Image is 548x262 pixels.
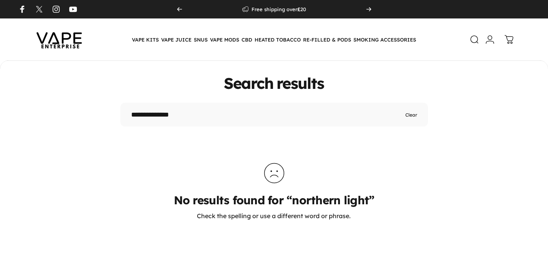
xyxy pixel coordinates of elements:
animate-element: Search [224,75,273,91]
animate-element: results [276,75,324,91]
p: No results found for “northern light” [174,194,375,206]
img: Vape Enterprise [25,22,94,58]
nav: Primary [131,32,417,48]
summary: VAPE JUICE [160,32,193,48]
summary: HEATED TOBACCO [253,32,302,48]
summary: VAPE MODS [209,32,240,48]
button: Clear [405,111,417,118]
summary: SMOKING ACCESSORIES [352,32,417,48]
strong: £ [297,6,300,12]
summary: CBD [240,32,253,48]
p: Check the spelling or use a different word or phrase. [197,212,351,220]
p: Free shipping over 20 [252,6,306,12]
summary: RE-FILLED & PODS [302,32,352,48]
a: 0 items [501,31,518,48]
summary: SNUS [193,32,209,48]
summary: VAPE KITS [131,32,160,48]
